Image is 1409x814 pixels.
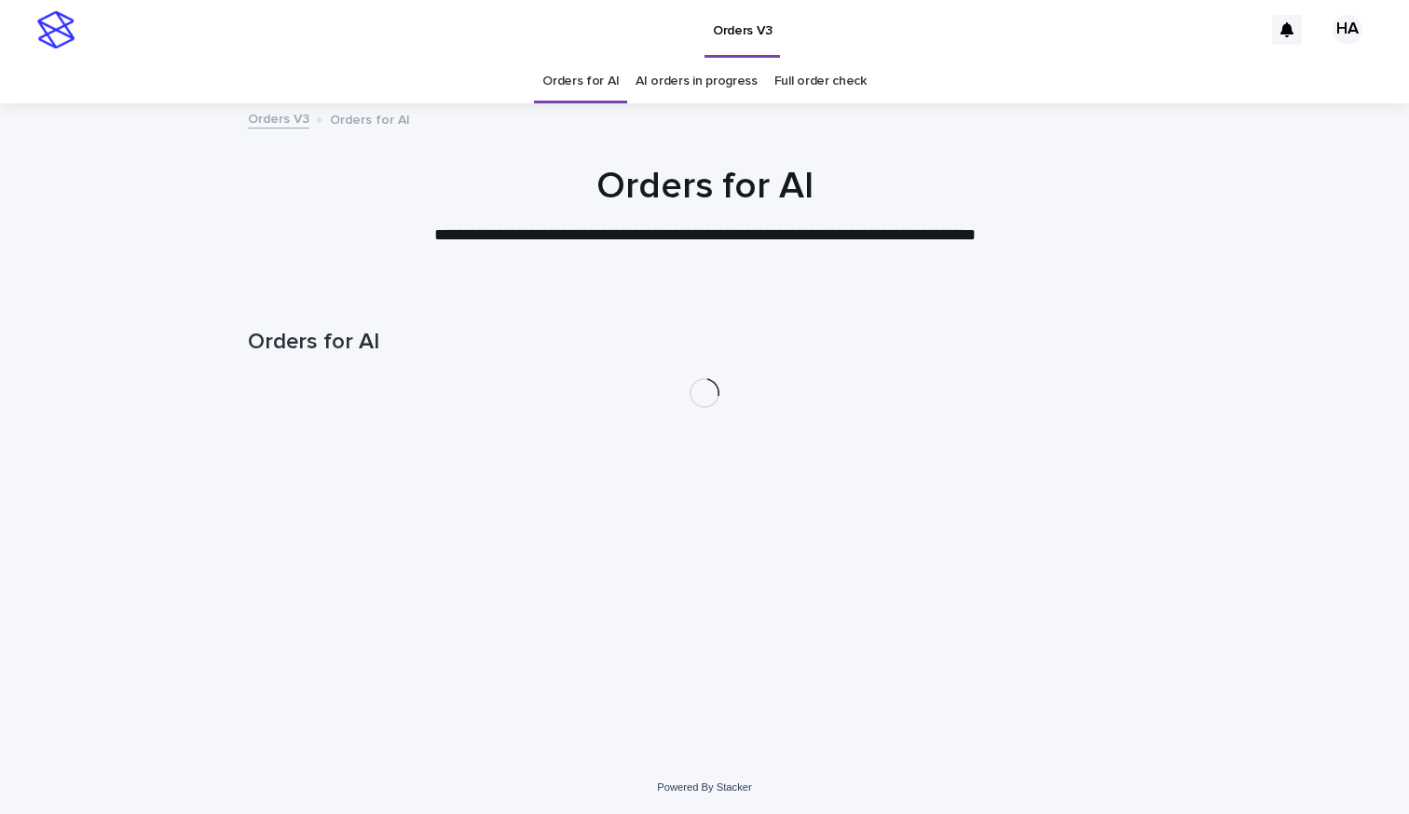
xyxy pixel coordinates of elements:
a: Powered By Stacker [657,781,751,793]
a: Orders for AI [542,60,619,103]
img: stacker-logo-s-only.png [37,11,75,48]
a: AI orders in progress [636,60,758,103]
p: Orders for AI [330,108,410,129]
h1: Orders for AI [248,164,1161,209]
a: Orders V3 [248,107,309,129]
h1: Orders for AI [248,329,1161,356]
div: HA [1333,15,1362,45]
a: Full order check [774,60,867,103]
